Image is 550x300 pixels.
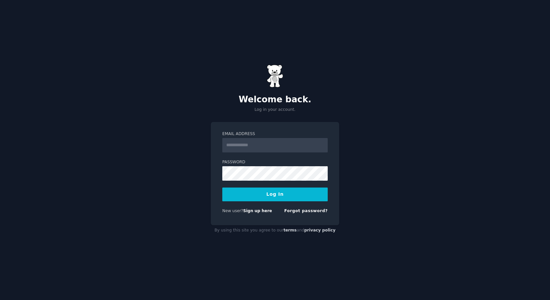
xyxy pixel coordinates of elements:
h2: Welcome back. [211,94,339,105]
label: Password [222,159,328,165]
div: By using this site you agree to our and [211,225,339,236]
button: Log In [222,188,328,201]
a: privacy policy [304,228,336,232]
a: Sign up here [243,209,272,213]
p: Log in your account. [211,107,339,113]
a: Forgot password? [284,209,328,213]
a: terms [284,228,297,232]
label: Email Address [222,131,328,137]
img: Gummy Bear [267,65,283,88]
span: New user? [222,209,243,213]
